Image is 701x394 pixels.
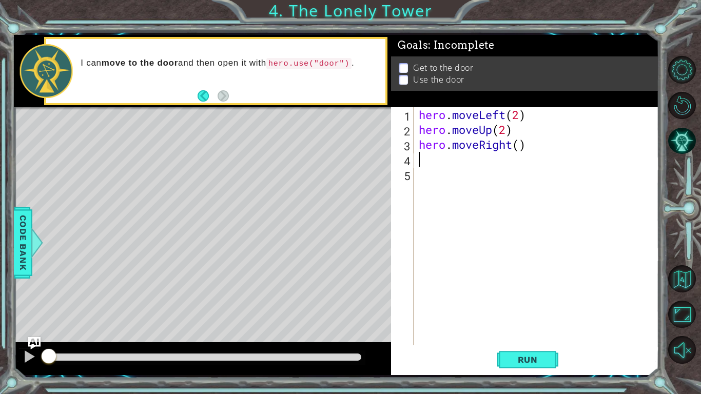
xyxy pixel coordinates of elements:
code: hero.use("door") [266,58,352,69]
button: Restart Level [668,92,696,120]
span: Code Bank [13,211,30,273]
div: 4 [393,153,414,168]
button: AI Hint [668,127,696,155]
span: Goals [398,41,495,54]
div: 2 [393,124,414,139]
span: : Incomplete [428,41,494,53]
button: Back to Map [668,265,696,293]
span: Run [508,354,548,365]
div: 1 [393,109,414,124]
button: Level Options [668,56,696,84]
p: Use the door [413,75,464,87]
button: Ctrl + P: Pause [19,347,40,368]
button: Next [218,90,229,102]
strong: move to the door [102,58,178,68]
button: Unmute [668,336,696,364]
button: Maximize Browser [668,301,696,328]
p: Get to the door [413,64,473,75]
div: 5 [393,168,414,183]
p: I can and then open it with . [81,57,378,69]
a: Back to Map [670,261,701,297]
div: 3 [393,139,414,153]
button: Back [198,90,218,102]
button: Ask AI [28,337,41,349]
button: Shift+Enter: Run current code. [497,346,558,373]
